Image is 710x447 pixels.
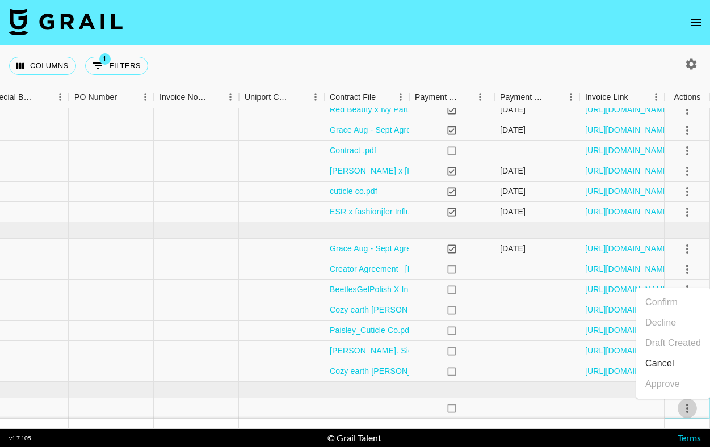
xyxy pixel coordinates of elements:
[330,86,376,108] div: Contract File
[392,88,409,106] button: Menu
[324,86,409,108] div: Contract File
[330,165,605,176] a: [PERSON_NAME] x [PERSON_NAME] [PERSON_NAME] (IG reel).docx.pdf
[585,345,671,356] a: [URL][DOMAIN_NAME]
[678,239,697,259] button: select merge strategy
[500,165,526,176] div: 9/19/2025
[585,145,671,156] a: [URL][DOMAIN_NAME]
[678,162,697,181] button: select merge strategy
[117,89,133,105] button: Sort
[636,353,710,374] li: Cancel
[500,104,526,115] div: 9/19/2025
[678,280,697,300] button: select merge strategy
[327,432,381,444] div: © Grail Talent
[678,100,697,120] button: select merge strategy
[585,365,671,377] a: [URL][DOMAIN_NAME]
[330,206,486,217] a: ESR x fashionjfer Influencer Agreement.pdf
[678,182,697,201] button: select merge strategy
[9,435,31,442] div: v 1.7.105
[222,88,239,106] button: Menu
[330,124,558,136] a: Grace Aug - Sept Agreement Thrive Market Campaign. (1).docx
[500,185,526,197] div: 9/9/2025
[245,86,291,108] div: Uniport Contact Email
[291,89,307,105] button: Sort
[500,86,547,108] div: Payment Sent Date
[585,263,671,275] a: [URL][DOMAIN_NAME]
[154,86,239,108] div: Invoice Notes
[9,8,123,35] img: Grail Talent
[678,121,697,140] button: select merge strategy
[9,57,76,75] button: Select columns
[585,284,671,295] a: [URL][DOMAIN_NAME]
[85,57,148,75] button: Show filters
[330,185,377,197] a: cuticle co.pdf
[137,88,154,106] button: Menu
[330,284,604,295] a: BeetlesGelPolish X Influencer (Paisley [PERSON_NAME]) - Contract (1).pdf
[585,165,671,176] a: [URL][DOMAIN_NAME]
[678,260,697,279] button: select merge strategy
[579,86,665,108] div: Invoice Link
[330,365,490,377] a: Cozy earth [PERSON_NAME] signed (1).pdf
[678,203,697,222] button: select merge strategy
[585,104,671,115] a: [URL][DOMAIN_NAME]
[307,88,324,106] button: Menu
[472,88,489,106] button: Menu
[330,145,376,156] a: Contract .pdf
[562,88,579,106] button: Menu
[206,89,222,105] button: Sort
[330,324,411,336] a: Paisley_Cuticle Co.pdf
[409,86,494,108] div: Payment Sent
[678,399,697,418] button: select merge strategy
[330,104,501,115] a: Red Beauty x Ivy Partnership Contract copy.pdf
[330,263,485,275] a: Creator Agreement_ [PERSON_NAME].pdf
[665,86,710,108] div: Actions
[547,89,562,105] button: Sort
[585,86,628,108] div: Invoice Link
[585,324,671,336] a: [URL][DOMAIN_NAME]
[585,304,671,315] a: [URL][DOMAIN_NAME]
[500,243,526,254] div: 9/14/2025
[376,89,392,105] button: Sort
[685,11,708,34] button: open drawer
[52,88,69,106] button: Menu
[678,141,697,161] button: select merge strategy
[678,432,701,443] a: Terms
[330,304,490,315] a: Cozy earth [PERSON_NAME] signed (1).pdf
[74,86,117,108] div: PO Number
[494,86,579,108] div: Payment Sent Date
[330,243,547,254] a: Grace Aug - Sept Agreement Thrive Market Campaign..docx
[36,89,52,105] button: Sort
[585,206,671,217] a: [URL][DOMAIN_NAME]
[459,89,475,105] button: Sort
[239,86,324,108] div: Uniport Contact Email
[415,86,459,108] div: Payment Sent
[500,206,526,217] div: 9/11/2025
[330,345,533,356] a: [PERSON_NAME]. Signed gloss genius CONTRACT.pdf
[648,88,665,106] button: Menu
[99,53,111,65] span: 1
[585,185,671,197] a: [URL][DOMAIN_NAME]
[585,243,671,254] a: [URL][DOMAIN_NAME]
[159,86,206,108] div: Invoice Notes
[628,89,644,105] button: Sort
[69,86,154,108] div: PO Number
[500,124,526,136] div: 8/15/2025
[674,86,701,108] div: Actions
[585,124,671,136] a: [URL][DOMAIN_NAME]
